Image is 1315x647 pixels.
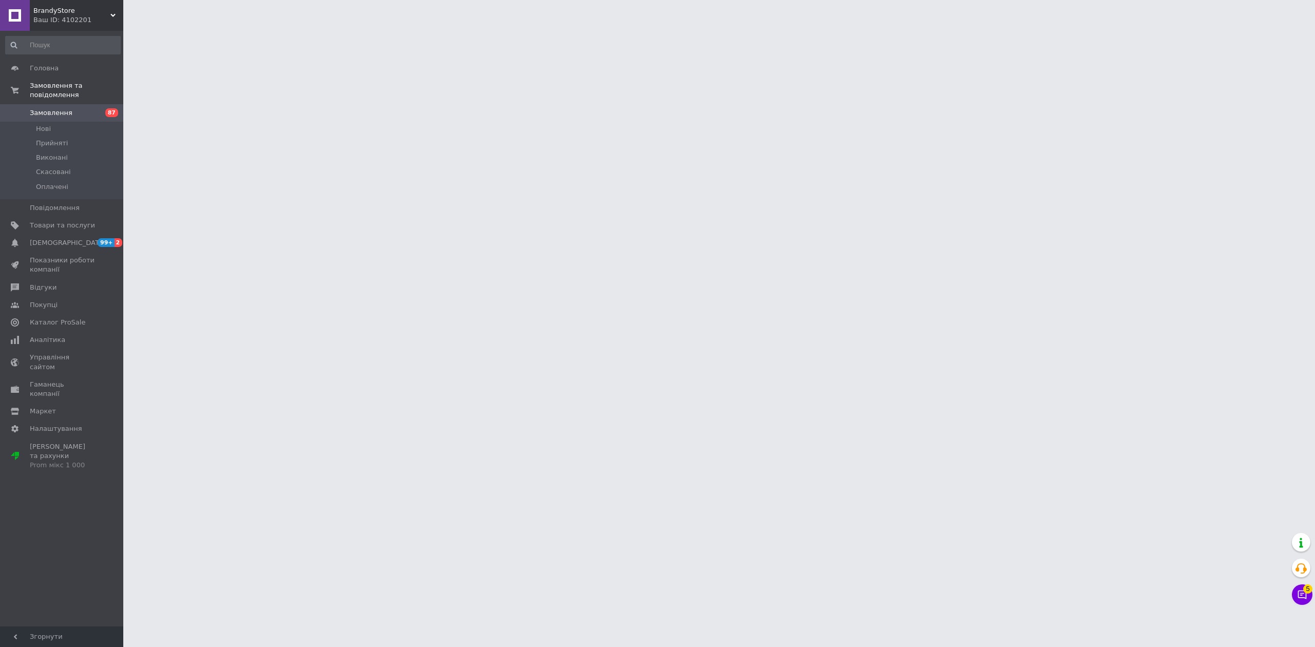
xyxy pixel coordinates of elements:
[30,108,72,118] span: Замовлення
[30,424,82,433] span: Налаштування
[30,442,95,470] span: [PERSON_NAME] та рахунки
[30,353,95,371] span: Управління сайтом
[30,221,95,230] span: Товари та послуги
[5,36,121,54] input: Пошук
[105,108,118,117] span: 87
[33,15,123,25] div: Ваш ID: 4102201
[33,6,110,15] span: BrandyStore
[30,335,65,345] span: Аналітика
[36,153,68,162] span: Виконані
[36,167,71,177] span: Скасовані
[30,238,106,248] span: [DEMOGRAPHIC_DATA]
[30,283,57,292] span: Відгуки
[98,238,115,247] span: 99+
[30,461,95,470] div: Prom мікс 1 000
[30,64,59,73] span: Головна
[30,300,58,310] span: Покупці
[1303,583,1312,592] span: 5
[30,256,95,274] span: Показники роботи компанії
[1292,584,1312,605] button: Чат з покупцем5
[30,203,80,213] span: Повідомлення
[36,139,68,148] span: Прийняті
[30,380,95,398] span: Гаманець компанії
[115,238,123,247] span: 2
[36,182,68,192] span: Оплачені
[36,124,51,134] span: Нові
[30,81,123,100] span: Замовлення та повідомлення
[30,318,85,327] span: Каталог ProSale
[30,407,56,416] span: Маркет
